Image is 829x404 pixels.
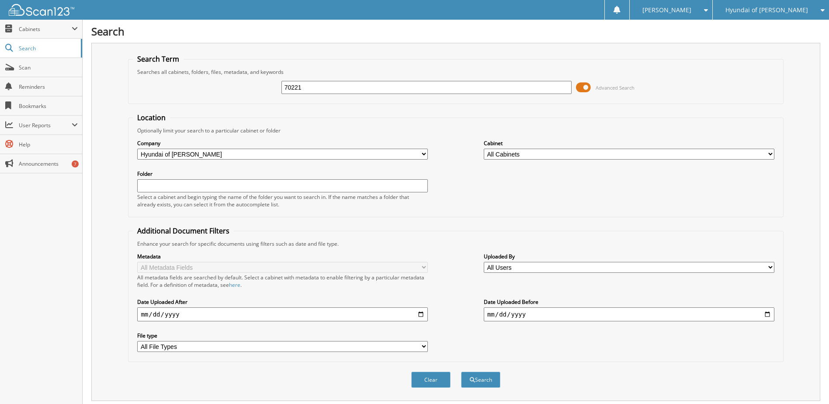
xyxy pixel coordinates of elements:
input: start [137,307,428,321]
label: Date Uploaded After [137,298,428,306]
label: Metadata [137,253,428,260]
label: Date Uploaded Before [484,298,774,306]
legend: Search Term [133,54,184,64]
div: Optionally limit your search to a particular cabinet or folder [133,127,778,134]
span: Cabinets [19,25,72,33]
label: Folder [137,170,428,178]
h1: Search [91,24,820,38]
button: Clear [411,372,451,388]
legend: Additional Document Filters [133,226,234,236]
span: Announcements [19,160,78,167]
label: File type [137,332,428,339]
span: Search [19,45,76,52]
span: Help [19,141,78,148]
div: Select a cabinet and begin typing the name of the folder you want to search in. If the name match... [137,193,428,208]
label: Cabinet [484,139,774,147]
label: Uploaded By [484,253,774,260]
legend: Location [133,113,170,122]
div: 7 [72,160,79,167]
span: Bookmarks [19,102,78,110]
span: Reminders [19,83,78,91]
a: here [229,281,240,289]
span: Hyundai of [PERSON_NAME] [725,7,808,13]
span: Advanced Search [596,84,635,91]
img: scan123-logo-white.svg [9,4,74,16]
span: [PERSON_NAME] [642,7,691,13]
div: All metadata fields are searched by default. Select a cabinet with metadata to enable filtering b... [137,274,428,289]
input: end [484,307,774,321]
label: Company [137,139,428,147]
button: Search [461,372,500,388]
span: Scan [19,64,78,71]
span: User Reports [19,122,72,129]
div: Searches all cabinets, folders, files, metadata, and keywords [133,68,778,76]
div: Enhance your search for specific documents using filters such as date and file type. [133,240,778,247]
